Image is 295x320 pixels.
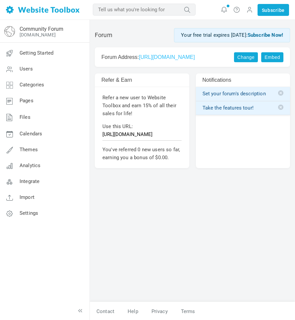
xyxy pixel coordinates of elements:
p: Refer a new user to Website Toolbox and earn 15% of all their sales for life! [102,94,182,117]
span: Settings [20,210,38,216]
span: Import [20,194,34,200]
img: globe-icon.png [4,26,15,37]
p: You've referred 0 new users so far, earning you a bonus of $0.00. [102,146,182,161]
span: Getting Started [20,50,53,56]
h2: Refer & Earn [101,77,166,83]
span: Delete notification [278,90,283,96]
h2: Notifications [203,77,267,83]
a: Take the features tour! [203,105,284,112]
a: Subscribe Now! [248,32,283,38]
span: Analytics [20,162,40,168]
a: Subscribe [258,4,289,16]
span: Users [20,66,33,72]
a: [DOMAIN_NAME] [20,32,56,37]
a: Set your forum's description [203,90,284,97]
h1: Forum [95,31,112,39]
span: Themes [20,147,38,153]
span: Categories [20,82,44,88]
a: Help [121,306,145,317]
p: Use this URL: [102,122,182,141]
a: Privacy [145,306,174,317]
input: Tell us what you're looking for [93,4,196,16]
a: Community Forum [20,26,63,32]
a: [URL][DOMAIN_NAME] [139,54,195,60]
h2: Forum Address: [101,54,247,60]
span: Pages [20,98,33,104]
div: Your free trial expires [DATE]: [174,28,290,42]
a: Embed [261,52,283,62]
span: Files [20,114,30,120]
a: Contact [90,306,121,317]
span: Integrate [20,178,39,184]
a: Terms [174,306,195,317]
span: Calendars [20,131,42,137]
span: Delete notification [278,105,283,110]
a: Change [234,52,258,62]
